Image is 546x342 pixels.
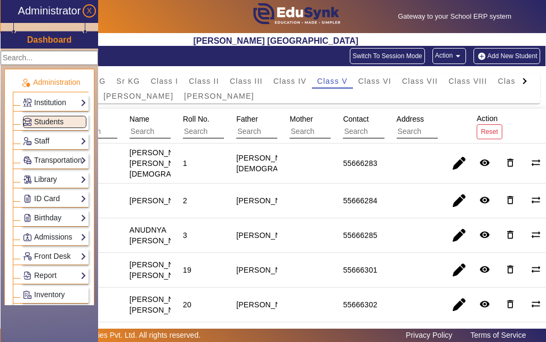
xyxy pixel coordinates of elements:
staff-with-status: [PERSON_NAME] [PERSON_NAME] [130,295,192,314]
button: Action [432,48,466,64]
span: Class V [317,77,348,85]
img: Administration.png [21,78,30,88]
mat-icon: delete_outline [505,157,516,168]
div: Mother [286,109,398,142]
input: Search [290,125,385,139]
h2: [PERSON_NAME] [GEOGRAPHIC_DATA] [6,36,546,46]
staff-with-status: [PERSON_NAME] [PERSON_NAME][DEMOGRAPHIC_DATA] [130,148,215,178]
input: Search [343,125,438,139]
div: [PERSON_NAME] [236,265,299,275]
mat-icon: remove_red_eye [479,299,490,309]
span: Inventory [34,290,65,299]
button: Add New Student [473,48,540,64]
mat-icon: remove_red_eye [479,195,490,205]
h3: Dashboard [27,35,72,45]
div: Address [393,109,505,142]
span: Mother [290,115,313,123]
div: 55666301 [343,265,377,275]
mat-icon: sync_alt [531,157,541,168]
mat-icon: arrow_drop_down [453,51,463,61]
p: Administration [13,77,89,88]
div: [PERSON_NAME] [236,195,299,206]
img: Inventory.png [23,291,31,299]
a: Dashboard [27,34,73,45]
div: [PERSON_NAME][DEMOGRAPHIC_DATA] [236,153,322,174]
input: Search... [1,51,98,65]
img: Students.png [23,118,31,126]
span: Roll No. [183,115,210,123]
p: © 2025 Zipper Technologies Pvt. Ltd. All rights reserved. [15,330,201,341]
button: Switch To Session Mode [350,48,425,64]
staff-with-status: [PERSON_NAME] [130,196,192,205]
a: Inventory [23,289,86,301]
div: Contact [339,109,452,142]
span: Sr KG [116,77,140,85]
mat-icon: sync_alt [531,264,541,275]
mat-icon: sync_alt [531,299,541,309]
mat-icon: sync_alt [531,195,541,205]
div: Father [232,109,345,142]
mat-icon: delete_outline [505,229,516,240]
div: 55666284 [343,195,377,206]
div: Action [473,109,506,142]
div: 20 [183,299,191,310]
span: Class VIII [448,77,487,85]
a: Terms of Service [465,328,531,342]
input: Search [397,125,492,139]
mat-icon: remove_red_eye [479,157,490,168]
div: 3 [183,230,187,241]
span: Students [34,117,63,126]
span: Father [236,115,258,123]
a: Privacy Policy [400,328,457,342]
div: 55666302 [343,299,377,310]
mat-icon: delete_outline [505,299,516,309]
span: Contact [343,115,368,123]
h5: Gateway to your School ERP system [370,12,540,21]
span: Class II [189,77,219,85]
div: Name [126,109,238,142]
mat-icon: delete_outline [505,264,516,275]
mat-icon: remove_red_eye [479,264,490,275]
staff-with-status: [PERSON_NAME] [PERSON_NAME] [130,260,192,280]
span: Address [397,115,424,123]
mat-icon: remove_red_eye [479,229,490,240]
div: 55666283 [343,158,377,169]
mat-icon: delete_outline [505,195,516,205]
span: Class I [151,77,179,85]
div: 19 [183,265,191,275]
input: Search [130,125,225,139]
span: Class VII [402,77,438,85]
input: Search [183,125,278,139]
div: [PERSON_NAME] [236,299,299,310]
a: Students [23,116,86,128]
img: add-new-student.png [476,52,487,61]
span: Class IX [498,77,531,85]
div: Student Configuration [12,48,270,59]
div: Roll No. [179,109,292,142]
div: [PERSON_NAME] [236,230,299,241]
span: [PERSON_NAME] [103,92,173,100]
span: Class VI [358,77,391,85]
staff-with-status: ANUDNYA [PERSON_NAME] [130,226,192,245]
span: Class IV [274,77,307,85]
input: Search [236,125,332,139]
button: Reset [477,124,502,139]
mat-icon: sync_alt [531,229,541,240]
div: 2 [183,195,187,206]
div: 55666285 [343,230,377,241]
span: Class III [230,77,263,85]
span: [PERSON_NAME] [184,92,254,100]
span: Name [130,115,149,123]
div: 1 [183,158,187,169]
